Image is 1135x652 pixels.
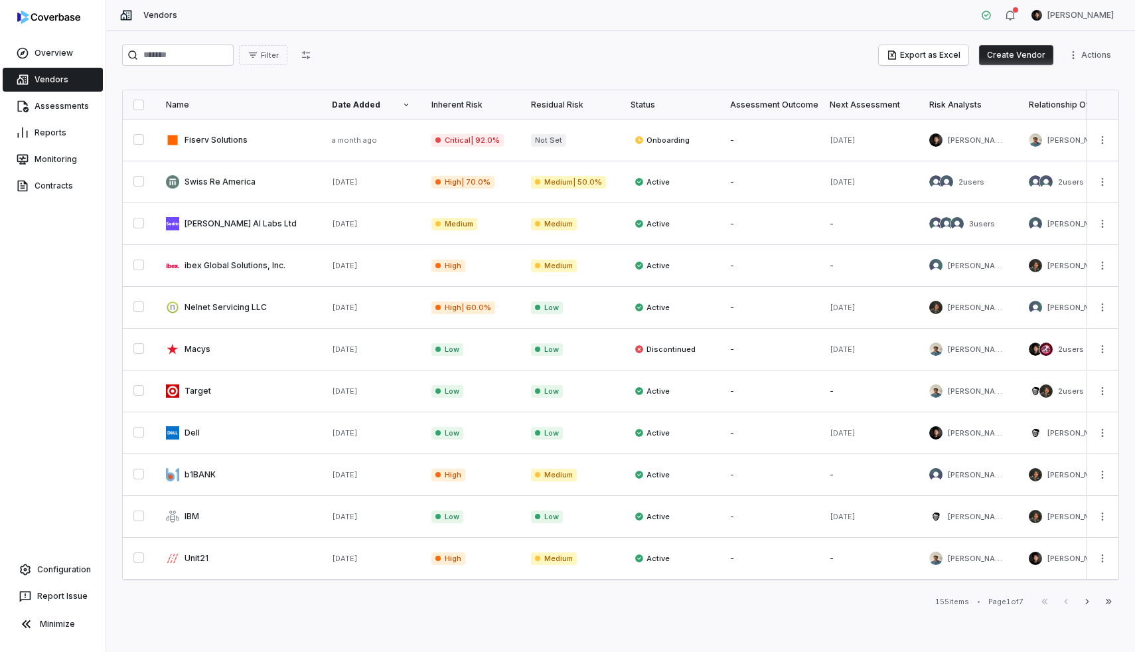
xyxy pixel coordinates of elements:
[1092,130,1113,150] button: More actions
[969,219,995,228] span: 3 users
[631,100,709,110] div: Status
[239,45,287,65] button: Filter
[730,100,808,110] div: Assessment Outcome
[719,580,819,621] td: -
[988,597,1023,607] div: Page 1 of 7
[531,301,563,314] span: Low
[3,41,103,65] a: Overview
[531,218,577,230] span: Medium
[719,496,819,538] td: -
[431,511,463,523] span: Low
[1092,423,1113,443] button: More actions
[431,469,465,481] span: High
[332,100,410,110] div: Date Added
[830,100,908,110] div: Next Assessment
[431,343,463,356] span: Low
[635,553,670,564] span: Active
[1047,10,1114,21] span: [PERSON_NAME]
[431,385,463,398] span: Low
[719,287,819,329] td: -
[977,597,980,606] div: •
[950,217,964,230] img: Drew Hoover avatar
[332,261,358,270] span: [DATE]
[635,386,670,396] span: Active
[830,135,856,145] span: [DATE]
[431,301,495,314] span: High | 60.0%
[166,100,311,110] div: Name
[719,161,819,203] td: -
[719,412,819,454] td: -
[935,597,969,607] div: 155 items
[719,329,819,370] td: -
[431,134,504,147] span: Critical | 92.0%
[1029,384,1042,398] img: Gus Cuddy avatar
[1047,261,1107,271] span: [PERSON_NAME]
[431,427,463,440] span: Low
[1047,303,1107,313] span: [PERSON_NAME]
[1029,343,1042,356] img: Clarence Chio avatar
[929,384,943,398] img: Rohan Chitalia avatar
[929,175,943,189] img: David Gold avatar
[635,344,696,355] span: Discontinued
[1092,381,1113,401] button: More actions
[1047,512,1107,522] span: [PERSON_NAME]
[1029,301,1042,314] img: Danny Higdon avatar
[819,370,919,412] td: -
[929,259,943,272] img: Danny Higdon avatar
[1023,5,1122,25] button: Clarence Chio avatar[PERSON_NAME]
[1058,177,1084,187] span: 2 users
[1039,175,1053,189] img: Darwin Alvarez avatar
[719,370,819,412] td: -
[929,468,943,481] img: Hailey Nicholson avatar
[332,219,358,228] span: [DATE]
[3,174,103,198] a: Contracts
[1092,339,1113,359] button: More actions
[979,45,1053,65] button: Create Vendor
[719,454,819,496] td: -
[332,470,358,479] span: [DATE]
[431,552,465,565] span: High
[929,510,943,523] img: Gus Cuddy avatar
[332,345,358,354] span: [DATE]
[531,511,563,523] span: Low
[431,218,477,230] span: Medium
[1029,510,1042,523] img: Jen Hsin avatar
[431,260,465,272] span: High
[879,45,968,65] button: Export as Excel
[819,538,919,580] td: -
[1047,135,1107,145] span: [PERSON_NAME]
[431,100,510,110] div: Inherent Risk
[819,203,919,245] td: -
[531,134,566,147] span: Not Set
[929,552,943,565] img: Rohan Chitalia avatar
[948,345,1008,355] span: [PERSON_NAME]
[948,303,1008,313] span: [PERSON_NAME]
[1047,428,1107,438] span: [PERSON_NAME]
[719,538,819,580] td: -
[929,301,943,314] img: Jen Hsin avatar
[332,135,377,145] span: a month ago
[431,176,494,189] span: High | 70.0%
[635,511,670,522] span: Active
[531,176,606,189] span: Medium | 50.0%
[819,454,919,496] td: -
[830,303,856,312] span: [DATE]
[531,427,563,440] span: Low
[332,177,358,187] span: [DATE]
[332,303,358,312] span: [DATE]
[531,100,609,110] div: Residual Risk
[332,386,358,396] span: [DATE]
[940,217,953,230] img: Danny Higdon avatar
[531,552,577,565] span: Medium
[948,428,1008,438] span: [PERSON_NAME]
[1029,100,1107,110] div: Relationship Owners
[1039,343,1053,356] img: pb null avatar
[929,217,943,230] img: David Gold avatar
[1031,10,1042,21] img: Clarence Chio avatar
[332,554,358,563] span: [DATE]
[1092,507,1113,527] button: More actions
[1092,172,1113,192] button: More actions
[948,135,1008,145] span: [PERSON_NAME]
[3,68,103,92] a: Vendors
[1092,256,1113,276] button: More actions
